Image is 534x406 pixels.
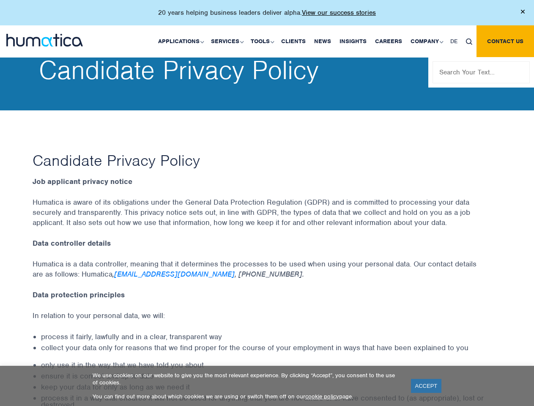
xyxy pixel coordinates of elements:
[450,38,457,45] span: DE
[41,362,502,368] li: only use it in the way that we have told you about
[371,25,406,58] a: Careers
[33,290,125,299] strong: Data protection principles
[154,25,207,58] a: Applications
[158,8,376,17] p: 20 years helping business leaders deliver alpha.
[39,58,508,83] h2: Candidate Privacy Policy
[466,38,472,45] img: search_icon
[433,61,530,83] input: Search Your Text...
[6,34,83,47] img: logo
[411,379,442,393] a: ACCEPT
[33,310,502,331] p: In relation to your personal data, we will:
[93,393,400,400] p: You can find out more about which cookies we are using or switch them off on our page.
[302,8,376,17] a: View our success stories
[246,25,277,58] a: Tools
[93,372,400,386] p: We use cookies on our website to give you the most relevant experience. By clicking “Accept”, you...
[33,239,111,248] strong: Data controller details
[41,344,502,351] li: collect your data only for reasons that we find proper for the course of your employment in ways ...
[335,25,371,58] a: Insights
[277,25,310,58] a: Clients
[406,25,446,58] a: Company
[207,25,246,58] a: Services
[305,393,339,400] a: cookie policy
[112,269,114,279] em: ,
[41,333,502,340] li: process it fairly, lawfully and in a clear, transparent way
[310,25,335,58] a: News
[33,197,502,238] p: Humatica is aware of its obligations under the General Data Protection Regulation (GDPR) and is c...
[33,177,132,186] strong: Job applicant privacy notice
[446,25,462,58] a: DE
[235,269,304,279] em: , [PHONE_NUMBER].
[33,259,502,290] p: Humatica is a data controller, meaning that it determines the processes to be used when using you...
[114,269,235,279] a: [EMAIL_ADDRESS][DOMAIN_NAME]
[33,151,502,170] h1: Candidate Privacy Policy
[476,25,534,58] a: Contact us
